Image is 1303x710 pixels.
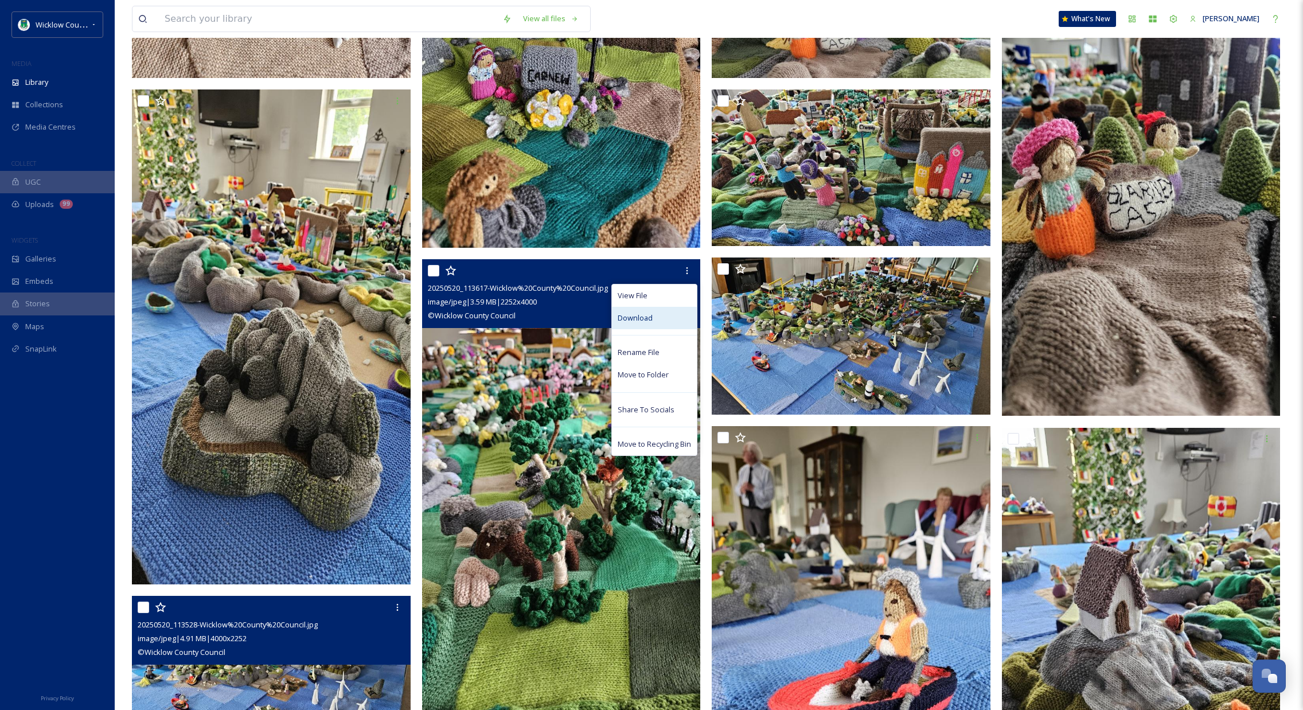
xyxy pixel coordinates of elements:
[138,633,247,643] span: image/jpeg | 4.91 MB | 4000 x 2252
[18,19,30,30] img: download%20(9).png
[618,313,653,323] span: Download
[36,19,116,30] span: Wicklow County Council
[132,89,411,584] img: 20250520_113551-Wicklow%20County%20Council.jpg
[712,89,990,247] img: 20250520_113544-Wicklow%20County%20Council.jpg
[159,6,497,32] input: Search your library
[517,7,584,30] a: View all files
[1203,13,1259,24] span: [PERSON_NAME]
[41,695,74,702] span: Privacy Policy
[618,369,669,380] span: Move to Folder
[11,159,36,167] span: COLLECT
[25,77,48,88] span: Library
[11,236,38,244] span: WIDGETS
[60,200,73,209] div: 99
[25,199,54,210] span: Uploads
[25,298,50,309] span: Stories
[712,258,990,415] img: 20250520_113504-Wicklow%20County%20Council.jpg
[428,310,516,321] span: © Wicklow County Council
[1184,7,1265,30] a: [PERSON_NAME]
[25,99,63,110] span: Collections
[25,253,56,264] span: Galleries
[41,691,74,704] a: Privacy Policy
[25,276,53,287] span: Embeds
[25,344,57,354] span: SnapLink
[428,297,537,307] span: image/jpeg | 3.59 MB | 2252 x 4000
[618,404,674,415] span: Share To Socials
[1253,660,1286,693] button: Open Chat
[25,122,76,132] span: Media Centres
[25,321,44,332] span: Maps
[618,439,691,450] span: Move to Recycling Bin
[25,177,41,188] span: UGC
[138,647,225,657] span: © Wicklow County Council
[138,619,318,630] span: 20250520_113528-Wicklow%20County%20Council.jpg
[618,290,647,301] span: View File
[1059,11,1116,27] a: What's New
[428,283,608,293] span: 20250520_113617-Wicklow%20County%20Council.jpg
[11,59,32,68] span: MEDIA
[618,347,660,358] span: Rename File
